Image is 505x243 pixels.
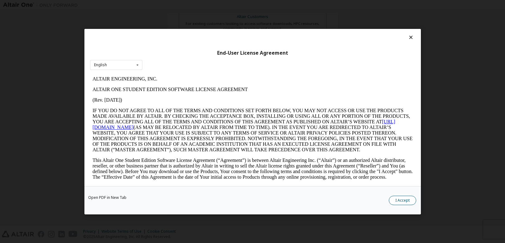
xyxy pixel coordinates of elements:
p: ALTAIR ENGINEERING, INC. [2,2,323,8]
button: I Accept [389,195,416,205]
p: ALTAIR ONE STUDENT EDITION SOFTWARE LICENSE AGREEMENT [2,13,323,19]
p: This Altair One Student Edition Software License Agreement (“Agreement”) is between Altair Engine... [2,84,323,106]
a: [URL][DOMAIN_NAME] [2,45,305,56]
p: IF YOU DO NOT AGREE TO ALL OF THE TERMS AND CONDITIONS SET FORTH BELOW, YOU MAY NOT ACCESS OR USE... [2,34,323,79]
p: (Rev. [DATE]) [2,24,323,29]
div: English [94,63,107,67]
a: Open PDF in New Tab [88,195,126,199]
div: End-User License Agreement [90,50,415,56]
